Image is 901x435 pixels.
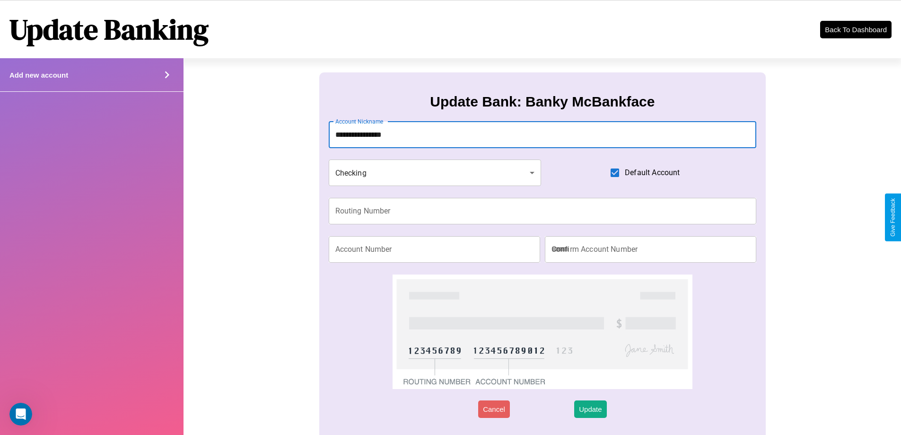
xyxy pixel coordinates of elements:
div: Checking [329,160,542,186]
label: Account Nickname [335,117,384,125]
h3: Update Bank: Banky McBankface [430,94,655,110]
h4: Add new account [9,71,68,79]
button: Update [574,400,606,418]
span: Default Account [625,167,680,178]
div: Give Feedback [890,198,896,237]
h1: Update Banking [9,10,209,49]
img: check [393,275,692,389]
button: Cancel [478,400,510,418]
button: Back To Dashboard [820,21,892,38]
iframe: Intercom live chat [9,403,32,426]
